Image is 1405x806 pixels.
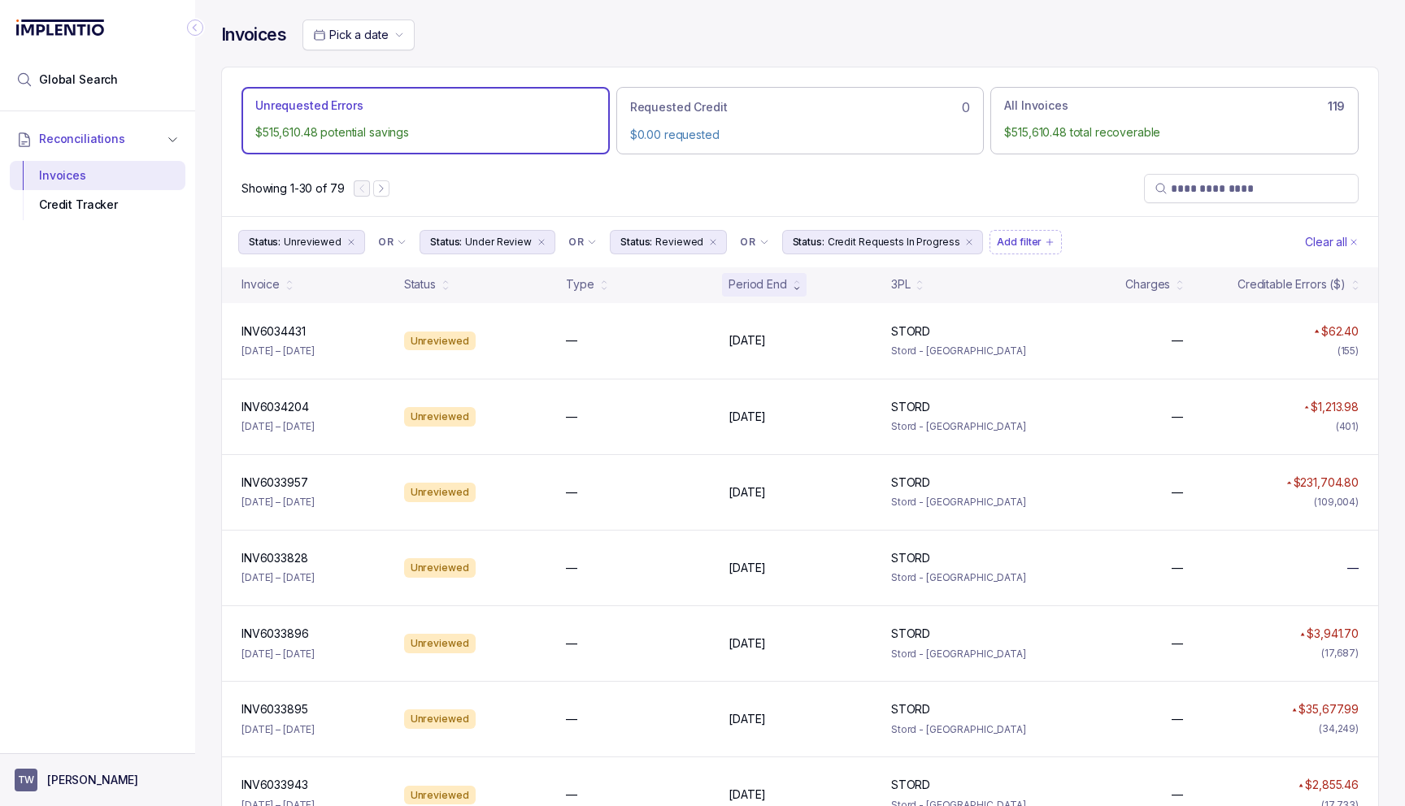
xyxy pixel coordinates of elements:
[241,777,308,793] p: INV6033943
[733,231,775,253] button: Filter Chip Connector undefined
[255,124,596,141] p: $515,610.48 potential savings
[729,635,766,652] p: [DATE]
[1302,230,1362,254] button: Clear Filters
[10,158,185,223] div: Reconciliations
[1172,786,1183,803] p: —
[729,276,787,292] div: Period End
[345,236,358,249] div: remove content
[241,626,309,642] p: INV6033896
[729,332,766,349] p: [DATE]
[1172,560,1183,576] p: —
[373,180,389,197] button: Next Page
[707,236,720,249] div: remove content
[630,97,971,117] div: 0
[404,331,476,351] div: Unreviewed
[891,276,911,292] div: 3PL
[241,494,315,510] p: [DATE] – [DATE]
[891,343,1034,359] p: Stord - [GEOGRAPHIC_DATA]
[729,484,766,500] p: [DATE]
[891,418,1034,435] p: Stord - [GEOGRAPHIC_DATA]
[891,399,930,415] p: STORD
[241,180,344,197] div: Remaining page entries
[1172,635,1183,652] p: —
[535,236,548,249] div: remove content
[630,99,728,115] p: Requested Credit
[241,276,280,292] div: Invoice
[891,323,930,340] p: STORD
[1319,721,1359,737] div: (34,249)
[990,230,1062,254] button: Filter Chip Add filter
[378,236,394,249] p: OR
[620,234,652,250] p: Status:
[1298,783,1303,787] img: red pointer upwards
[1286,481,1291,485] img: red pointer upwards
[566,276,594,292] div: Type
[238,230,365,254] li: Filter Chip Unreviewed
[1338,343,1359,359] div: (155)
[241,570,315,586] p: [DATE] – [DATE]
[891,626,930,642] p: STORD
[1172,409,1183,425] p: —
[241,323,306,340] p: INV6034431
[566,484,577,500] p: —
[828,234,960,250] p: Credit Requests In Progress
[568,236,597,249] li: Filter Chip Connector undefined
[655,234,703,250] p: Reviewed
[465,234,532,250] p: Under Review
[1305,234,1347,250] p: Clear all
[23,161,172,190] div: Invoices
[1321,323,1359,340] p: $62.40
[241,399,309,415] p: INV6034204
[378,236,407,249] li: Filter Chip Connector undefined
[185,18,205,37] div: Collapse Icon
[255,97,363,114] p: Unrequested Errors
[241,646,315,662] p: [DATE] – [DATE]
[404,558,476,578] div: Unreviewed
[284,234,341,250] p: Unreviewed
[1172,711,1183,727] p: —
[610,230,727,254] button: Filter Chip Reviewed
[1300,632,1305,636] img: red pointer upwards
[793,234,824,250] p: Status:
[1172,332,1183,349] p: —
[566,786,577,803] p: —
[241,180,344,197] p: Showing 1-30 of 79
[302,19,415,50] button: Date Range Picker
[566,332,577,349] p: —
[1314,329,1319,333] img: red pointer upwards
[891,550,930,566] p: STORD
[404,276,436,292] div: Status
[420,230,555,254] button: Filter Chip Under Review
[1004,97,1068,114] p: All Invoices
[1294,474,1359,491] p: $231,704.80
[1336,418,1359,435] div: (401)
[241,701,308,717] p: INV6033895
[891,494,1034,510] p: Stord - [GEOGRAPHIC_DATA]
[430,234,462,250] p: Status:
[729,786,766,803] p: [DATE]
[1314,494,1359,510] div: (109,004)
[891,777,930,793] p: STORD
[566,409,577,425] p: —
[39,71,118,88] span: Global Search
[729,409,766,425] p: [DATE]
[891,474,930,491] p: STORD
[891,701,930,717] p: STORD
[241,87,1359,154] ul: Action Tab Group
[238,230,1302,254] ul: Filter Group
[1125,276,1170,292] div: Charges
[782,230,984,254] button: Filter Chip Credit Requests In Progress
[997,234,1042,250] p: Add filter
[329,28,388,41] span: Pick a date
[39,131,125,147] span: Reconciliations
[241,418,315,435] p: [DATE] – [DATE]
[729,711,766,727] p: [DATE]
[562,231,603,253] button: Filter Chip Connector undefined
[566,711,577,727] p: —
[1298,701,1359,717] p: $35,677.99
[241,474,308,491] p: INV6033957
[1004,124,1345,141] p: $515,610.48 total recoverable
